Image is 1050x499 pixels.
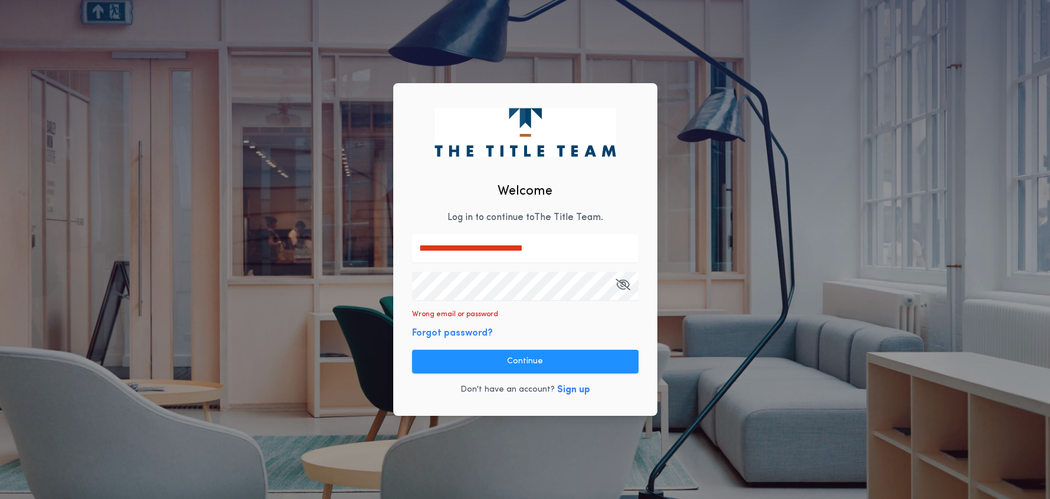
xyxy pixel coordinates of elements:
[435,108,615,156] img: logo
[412,350,638,373] button: Continue
[412,310,498,319] p: Wrong email or password
[412,326,493,340] button: Forgot password?
[498,182,552,201] h2: Welcome
[557,383,590,397] button: Sign up
[460,384,555,396] p: Don't have an account?
[447,211,603,225] p: Log in to continue to The Title Team .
